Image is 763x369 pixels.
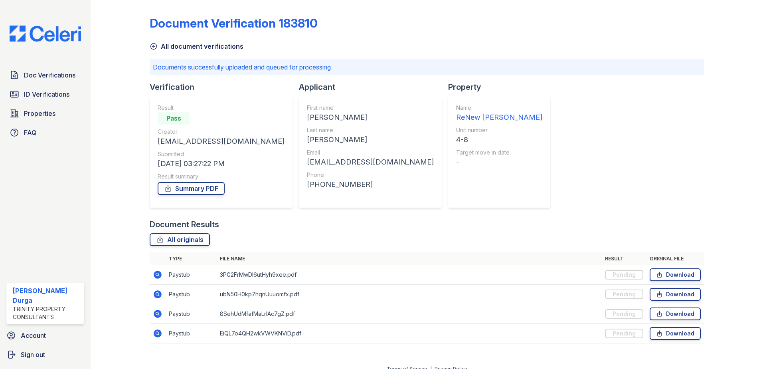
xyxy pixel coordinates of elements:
div: Submitted [158,150,285,158]
td: EiQL7o4QH2wkVWVKNViD.pdf [217,324,602,343]
div: [PHONE_NUMBER] [307,179,434,190]
div: Result summary [158,173,285,181]
div: Document Results [150,219,219,230]
div: Name [456,104,542,112]
div: Result [158,104,285,112]
img: CE_Logo_Blue-a8612792a0a2168367f1c8372b55b34899dd931a85d93a1a3d3e32e68fde9ad4.png [3,26,87,42]
div: Email [307,149,434,157]
span: FAQ [24,128,37,137]
a: FAQ [6,125,84,141]
span: Sign out [21,350,45,359]
th: File name [217,252,602,265]
span: Properties [24,109,55,118]
th: Original file [646,252,704,265]
div: Document Verification 183810 [150,16,318,30]
div: Last name [307,126,434,134]
th: Result [602,252,646,265]
div: Pass [158,112,190,125]
div: [PERSON_NAME] [307,112,434,123]
div: Applicant [299,81,448,93]
p: Documents successfully uploaded and queued for processing [153,62,701,72]
a: ID Verifications [6,86,84,102]
a: Download [650,307,701,320]
td: 8SehUdMfafMaLrlAc7gZ.pdf [217,304,602,324]
div: [DATE] 03:27:22 PM [158,158,285,169]
div: Verification [150,81,299,93]
div: [PERSON_NAME] [307,134,434,145]
div: Target move in date [456,149,542,157]
div: ReNew [PERSON_NAME] [456,112,542,123]
div: First name [307,104,434,112]
td: Paystub [166,304,217,324]
a: Summary PDF [158,182,225,195]
a: All document verifications [150,42,243,51]
td: Paystub [166,285,217,304]
a: Sign out [3,347,87,363]
div: [EMAIL_ADDRESS][DOMAIN_NAME] [307,157,434,168]
td: ubN50H0kp7hqnUuuomfx.pdf [217,285,602,304]
a: Account [3,327,87,343]
td: Paystub [166,324,217,343]
div: Property [448,81,557,93]
span: Doc Verifications [24,70,75,80]
div: Pending [605,309,643,319]
span: ID Verifications [24,89,69,99]
div: Creator [158,128,285,136]
a: Properties [6,105,84,121]
a: Name ReNew [PERSON_NAME] [456,104,542,123]
td: Paystub [166,265,217,285]
div: - [456,157,542,168]
a: Download [650,327,701,340]
div: [EMAIL_ADDRESS][DOMAIN_NAME] [158,136,285,147]
a: All originals [150,233,210,246]
div: Pending [605,270,643,280]
div: Trinity Property Consultants [13,305,81,321]
td: 3PG2FrMwDl6utHyh9xee.pdf [217,265,602,285]
a: Doc Verifications [6,67,84,83]
a: Download [650,288,701,301]
div: Pending [605,290,643,299]
a: Download [650,268,701,281]
th: Type [166,252,217,265]
div: Unit number [456,126,542,134]
div: [PERSON_NAME] Durga [13,286,81,305]
div: Phone [307,171,434,179]
div: 4-8 [456,134,542,145]
span: Account [21,331,46,340]
div: Pending [605,329,643,338]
